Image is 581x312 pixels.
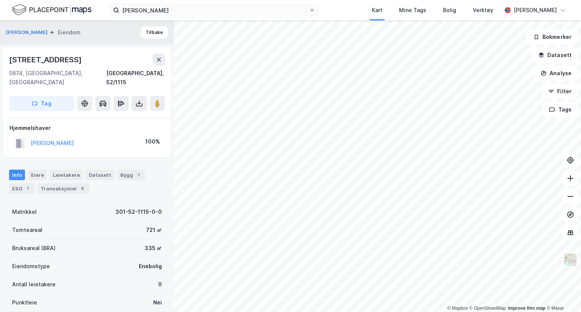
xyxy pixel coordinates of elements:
button: [PERSON_NAME] [6,29,49,36]
button: Bokmerker [527,29,578,45]
a: OpenStreetMap [469,306,506,311]
img: Z [563,253,578,267]
div: Eiendomstype [12,262,50,271]
div: Transaksjoner [37,183,89,194]
div: 100% [145,137,160,146]
div: [PERSON_NAME] [514,6,557,15]
div: Tomteareal [12,226,42,235]
div: Bygg [117,170,145,180]
div: Bolig [443,6,456,15]
div: 4 [79,185,86,192]
div: [GEOGRAPHIC_DATA], 52/1115 [106,69,165,87]
div: 335 ㎡ [144,244,162,253]
div: Enebolig [139,262,162,271]
div: Kart [372,6,382,15]
div: ESG [9,183,34,194]
div: [STREET_ADDRESS] [9,54,83,66]
button: Tag [9,96,74,111]
div: Leietakere [50,170,83,180]
div: 1 [135,171,142,179]
img: logo.f888ab2527a4732fd821a326f86c7f29.svg [12,3,92,17]
button: Filter [542,84,578,99]
div: Matrikkel [12,207,37,216]
div: Mine Tags [399,6,426,15]
div: 721 ㎡ [146,226,162,235]
div: Punktleie [12,298,37,307]
button: Analyse [534,66,578,81]
input: Søk på adresse, matrikkel, gårdeiere, leietakere eller personer [119,5,309,16]
iframe: Chat Widget [543,276,581,312]
div: Nei [153,298,162,307]
button: Datasett [532,48,578,63]
div: Datasett [86,170,114,180]
div: Kontrollprogram for chat [543,276,581,312]
button: Tags [543,102,578,117]
div: Eiendom [58,28,81,37]
a: Improve this map [508,306,545,311]
button: Tilbake [141,26,168,39]
a: Mapbox [447,306,468,311]
div: Verktøy [473,6,493,15]
div: Info [9,170,25,180]
div: 0874, [GEOGRAPHIC_DATA], [GEOGRAPHIC_DATA] [9,69,106,87]
div: Bruksareal (BRA) [12,244,56,253]
div: Hjemmelshaver [9,124,165,133]
div: Antall leietakere [12,280,56,289]
div: 1 [24,185,31,192]
div: Eiere [28,170,47,180]
div: 0 [158,280,162,289]
div: 301-52-1115-0-0 [115,207,162,216]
